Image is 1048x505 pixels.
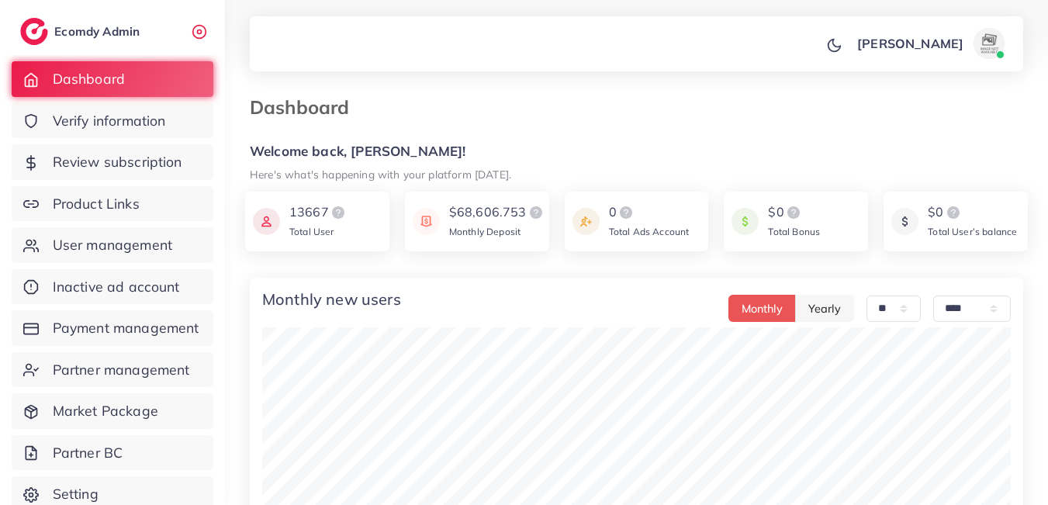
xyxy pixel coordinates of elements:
[289,203,348,222] div: 13667
[20,18,48,45] img: logo
[12,227,213,263] a: User management
[250,96,361,119] h3: Dashboard
[12,103,213,139] a: Verify information
[53,194,140,214] span: Product Links
[329,203,348,222] img: logo
[53,277,180,297] span: Inactive ad account
[768,203,820,222] div: $0
[928,203,1017,222] div: $0
[250,168,511,181] small: Here's what's happening with your platform [DATE].
[768,226,820,237] span: Total Bonus
[289,226,334,237] span: Total User
[413,203,440,240] img: icon payment
[974,28,1005,59] img: avatar
[250,144,1023,160] h5: Welcome back, [PERSON_NAME]!
[262,290,401,309] h4: Monthly new users
[54,24,144,39] h2: Ecomdy Admin
[784,203,803,222] img: logo
[12,61,213,97] a: Dashboard
[53,360,190,380] span: Partner management
[12,435,213,471] a: Partner BC
[609,226,690,237] span: Total Ads Account
[572,203,600,240] img: icon payment
[928,226,1017,237] span: Total User’s balance
[449,226,521,237] span: Monthly Deposit
[12,269,213,305] a: Inactive ad account
[857,34,963,53] p: [PERSON_NAME]
[12,352,213,388] a: Partner management
[53,152,182,172] span: Review subscription
[849,28,1011,59] a: [PERSON_NAME]avatar
[253,203,280,240] img: icon payment
[53,318,199,338] span: Payment management
[53,69,125,89] span: Dashboard
[891,203,918,240] img: icon payment
[732,203,759,240] img: icon payment
[53,111,166,131] span: Verify information
[12,186,213,222] a: Product Links
[12,144,213,180] a: Review subscription
[20,18,144,45] a: logoEcomdy Admin
[449,203,545,222] div: $68,606.753
[728,295,796,322] button: Monthly
[12,310,213,346] a: Payment management
[53,235,172,255] span: User management
[53,443,123,463] span: Partner BC
[12,393,213,429] a: Market Package
[617,203,635,222] img: logo
[944,203,963,222] img: logo
[53,484,99,504] span: Setting
[609,203,690,222] div: 0
[795,295,854,322] button: Yearly
[527,203,545,222] img: logo
[53,401,158,421] span: Market Package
